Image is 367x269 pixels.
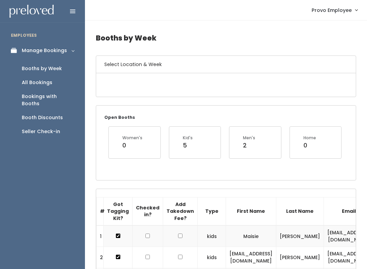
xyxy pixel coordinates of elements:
[97,197,104,225] th: #
[104,114,135,120] small: Open Booths
[305,3,364,17] a: Provo Employee
[133,197,163,225] th: Checked in?
[22,79,52,86] div: All Bookings
[10,5,54,18] img: preloved logo
[96,29,356,47] h4: Booths by Week
[22,128,60,135] div: Seller Check-in
[198,197,226,225] th: Type
[226,225,276,247] td: Maisie
[243,141,255,150] div: 2
[122,135,142,141] div: Women's
[22,93,74,107] div: Bookings with Booths
[183,135,193,141] div: Kid's
[104,197,133,225] th: Got Tagging Kit?
[226,197,276,225] th: First Name
[276,197,324,225] th: Last Name
[163,197,198,225] th: Add Takedown Fee?
[243,135,255,141] div: Men's
[122,141,142,150] div: 0
[303,141,316,150] div: 0
[97,225,104,247] td: 1
[96,56,356,73] h6: Select Location & Week
[226,247,276,268] td: [EMAIL_ADDRESS][DOMAIN_NAME]
[22,114,63,121] div: Booth Discounts
[303,135,316,141] div: Home
[22,47,67,54] div: Manage Bookings
[276,247,324,268] td: [PERSON_NAME]
[22,65,62,72] div: Booths by Week
[312,6,352,14] span: Provo Employee
[97,247,104,268] td: 2
[198,247,226,268] td: kids
[183,141,193,150] div: 5
[198,225,226,247] td: kids
[276,225,324,247] td: [PERSON_NAME]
